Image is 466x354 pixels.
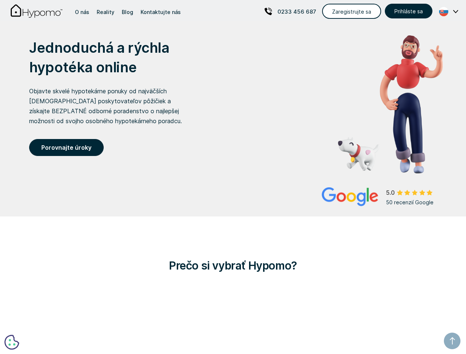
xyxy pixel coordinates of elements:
[41,144,92,151] strong: Porovnajte úroky
[97,7,114,17] div: Reality
[265,3,316,20] a: 0233 456 687
[75,7,89,17] div: O nás
[122,7,133,17] div: Blog
[29,81,191,132] p: Objavte skvelé hypotekárne ponuky od najväčších [DEMOGRAPHIC_DATA] poskytovateľov pôžičiek a získ...
[141,7,181,17] div: Kontaktujte nás
[51,254,415,277] h2: Prečo si vybrať Hypomo?
[4,335,19,350] button: Cookie Preferences
[322,187,443,207] a: 50 recenzií Google
[322,4,381,19] a: Zaregistrujte sa
[29,38,210,77] h1: Jednoduchá a rýchla hypotéka online
[386,197,443,207] div: 50 recenzií Google
[385,4,432,18] a: Prihláste sa
[29,139,104,156] a: Porovnajte úroky
[277,7,316,17] p: 0233 456 687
